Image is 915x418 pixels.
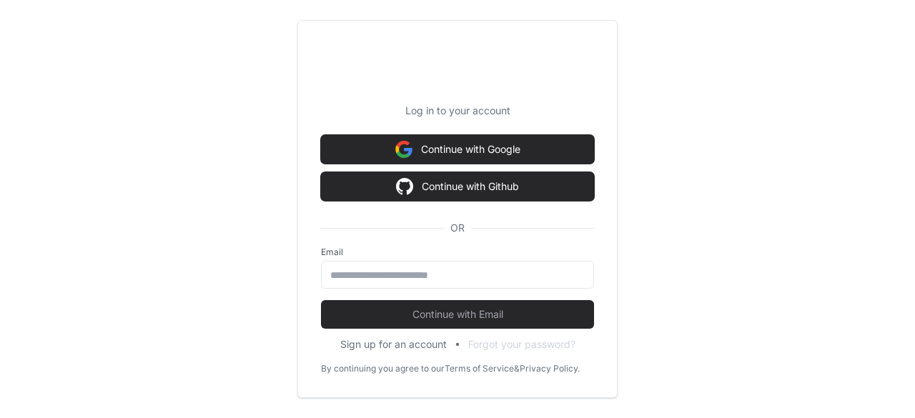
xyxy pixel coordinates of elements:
div: & [514,363,520,374]
a: Terms of Service [445,363,514,374]
label: Email [321,247,594,258]
span: OR [445,221,470,235]
button: Forgot your password? [468,337,575,352]
button: Continue with Github [321,172,594,201]
div: By continuing you agree to our [321,363,445,374]
button: Continue with Google [321,135,594,164]
button: Continue with Email [321,300,594,329]
a: Privacy Policy. [520,363,580,374]
span: Continue with Email [321,307,594,322]
img: Sign in with google [396,172,413,201]
img: Sign in with google [395,135,412,164]
button: Sign up for an account [340,337,447,352]
p: Log in to your account [321,104,594,118]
